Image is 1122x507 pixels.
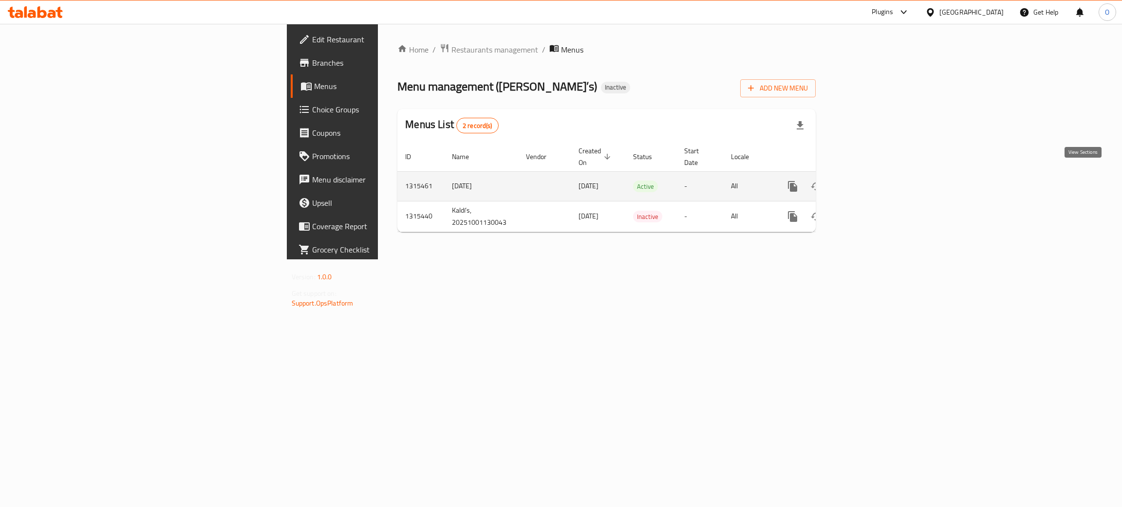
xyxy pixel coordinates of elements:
[731,151,762,163] span: Locale
[314,80,467,92] span: Menus
[312,104,467,115] span: Choice Groups
[451,44,538,55] span: Restaurants management
[723,171,773,201] td: All
[939,7,1004,18] div: [GEOGRAPHIC_DATA]
[456,118,499,133] div: Total records count
[804,205,828,228] button: Change Status
[526,151,559,163] span: Vendor
[292,271,316,283] span: Version:
[1105,7,1109,18] span: O
[633,181,658,192] span: Active
[872,6,893,18] div: Plugins
[291,51,474,74] a: Branches
[740,79,816,97] button: Add New Menu
[292,287,337,300] span: Get support on:
[312,34,467,45] span: Edit Restaurant
[781,175,804,198] button: more
[676,201,723,232] td: -
[601,82,630,93] div: Inactive
[292,297,354,309] a: Support.OpsPlatform
[317,271,332,283] span: 1.0.0
[397,43,816,56] nav: breadcrumb
[291,121,474,145] a: Coupons
[542,44,545,55] li: /
[291,191,474,215] a: Upsell
[633,151,665,163] span: Status
[804,175,828,198] button: Change Status
[440,43,538,56] a: Restaurants management
[444,201,518,232] td: Kaldi’s, 20251001130043
[773,142,882,172] th: Actions
[397,142,882,232] table: enhanced table
[561,44,583,55] span: Menus
[312,244,467,255] span: Grocery Checklist
[312,57,467,69] span: Branches
[684,145,711,168] span: Start Date
[748,82,808,94] span: Add New Menu
[312,174,467,185] span: Menu disclaimer
[781,205,804,228] button: more
[676,171,723,201] td: -
[291,98,474,121] a: Choice Groups
[405,151,424,163] span: ID
[291,74,474,98] a: Menus
[397,75,597,97] span: Menu management ( [PERSON_NAME]’s )
[312,197,467,209] span: Upsell
[291,28,474,51] a: Edit Restaurant
[405,117,498,133] h2: Menus List
[601,83,630,91] span: Inactive
[312,150,467,162] span: Promotions
[291,168,474,191] a: Menu disclaimer
[579,145,614,168] span: Created On
[444,171,518,201] td: [DATE]
[579,210,598,222] span: [DATE]
[788,114,812,137] div: Export file
[452,151,482,163] span: Name
[291,215,474,238] a: Coverage Report
[457,121,498,130] span: 2 record(s)
[633,211,662,222] span: Inactive
[579,180,598,192] span: [DATE]
[291,145,474,168] a: Promotions
[291,238,474,261] a: Grocery Checklist
[312,127,467,139] span: Coupons
[723,201,773,232] td: All
[312,220,467,232] span: Coverage Report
